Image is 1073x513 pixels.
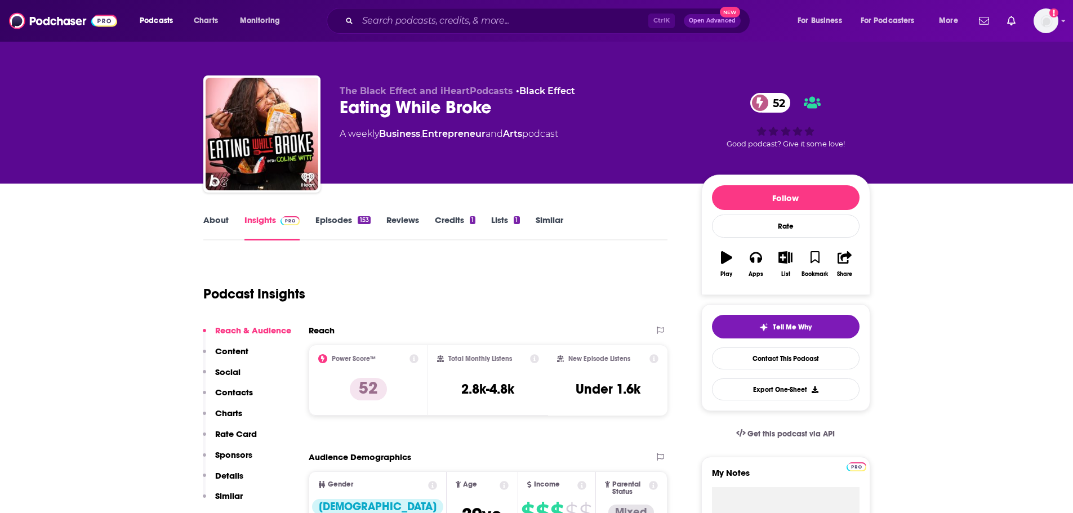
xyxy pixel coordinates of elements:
[332,355,376,363] h2: Power Score™
[939,13,958,29] span: More
[358,216,370,224] div: 153
[830,244,859,284] button: Share
[1049,8,1058,17] svg: Add a profile image
[9,10,117,32] img: Podchaser - Follow, Share and Rate Podcasts
[203,346,248,367] button: Content
[386,215,419,240] a: Reviews
[516,86,575,96] span: •
[422,128,486,139] a: Entrepreneur
[727,420,844,448] a: Get this podcast via API
[519,86,575,96] a: Black Effect
[328,481,353,488] span: Gender
[203,387,253,408] button: Contacts
[1003,11,1020,30] a: Show notifications dropdown
[612,481,647,496] span: Parental Status
[203,325,291,346] button: Reach & Audience
[790,12,856,30] button: open menu
[281,216,300,225] img: Podchaser Pro
[379,128,420,139] a: Business
[448,355,512,363] h2: Total Monthly Listens
[240,13,280,29] span: Monitoring
[203,490,243,511] button: Similar
[1034,8,1058,33] img: User Profile
[771,244,800,284] button: List
[140,13,173,29] span: Podcasts
[684,14,741,28] button: Open AdvancedNew
[463,481,477,488] span: Age
[194,13,218,29] span: Charts
[749,271,763,278] div: Apps
[203,286,305,302] h1: Podcast Insights
[773,323,812,332] span: Tell Me Why
[340,127,558,141] div: A weekly podcast
[536,215,563,240] a: Similar
[800,244,830,284] button: Bookmark
[847,462,866,471] img: Podchaser Pro
[215,367,241,377] p: Social
[186,12,225,30] a: Charts
[215,387,253,398] p: Contacts
[206,78,318,190] img: Eating While Broke
[974,11,994,30] a: Show notifications dropdown
[759,323,768,332] img: tell me why sparkle
[215,490,243,501] p: Similar
[514,216,519,224] div: 1
[203,408,242,429] button: Charts
[861,13,915,29] span: For Podcasters
[350,378,387,400] p: 52
[215,449,252,460] p: Sponsors
[503,128,522,139] a: Arts
[486,128,503,139] span: and
[837,271,852,278] div: Share
[215,470,243,481] p: Details
[470,216,475,224] div: 1
[720,271,732,278] div: Play
[720,7,740,17] span: New
[491,215,519,240] a: Lists1
[215,429,257,439] p: Rate Card
[747,429,835,439] span: Get this podcast via API
[712,467,860,487] label: My Notes
[435,215,475,240] a: Credits1
[132,12,188,30] button: open menu
[534,481,560,488] span: Income
[215,346,248,356] p: Content
[689,18,736,24] span: Open Advanced
[727,140,845,148] span: Good podcast? Give it some love!
[203,367,241,387] button: Social
[1034,8,1058,33] span: Logged in as agoldsmithwissman
[762,93,791,113] span: 52
[215,325,291,336] p: Reach & Audience
[712,215,860,238] div: Rate
[309,452,411,462] h2: Audience Demographics
[340,86,513,96] span: The Black Effect and iHeartPodcasts
[203,429,257,449] button: Rate Card
[203,449,252,470] button: Sponsors
[203,470,243,491] button: Details
[847,461,866,471] a: Pro website
[461,381,514,398] h3: 2.8k-4.8k
[648,14,675,28] span: Ctrl K
[712,347,860,369] a: Contact This Podcast
[315,215,370,240] a: Episodes153
[203,215,229,240] a: About
[931,12,972,30] button: open menu
[712,244,741,284] button: Play
[568,355,630,363] h2: New Episode Listens
[309,325,335,336] h2: Reach
[337,8,761,34] div: Search podcasts, credits, & more...
[712,185,860,210] button: Follow
[712,378,860,400] button: Export One-Sheet
[701,86,870,155] div: 52Good podcast? Give it some love!
[712,315,860,338] button: tell me why sparkleTell Me Why
[741,244,771,284] button: Apps
[244,215,300,240] a: InsightsPodchaser Pro
[232,12,295,30] button: open menu
[781,271,790,278] div: List
[1034,8,1058,33] button: Show profile menu
[420,128,422,139] span: ,
[853,12,931,30] button: open menu
[215,408,242,418] p: Charts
